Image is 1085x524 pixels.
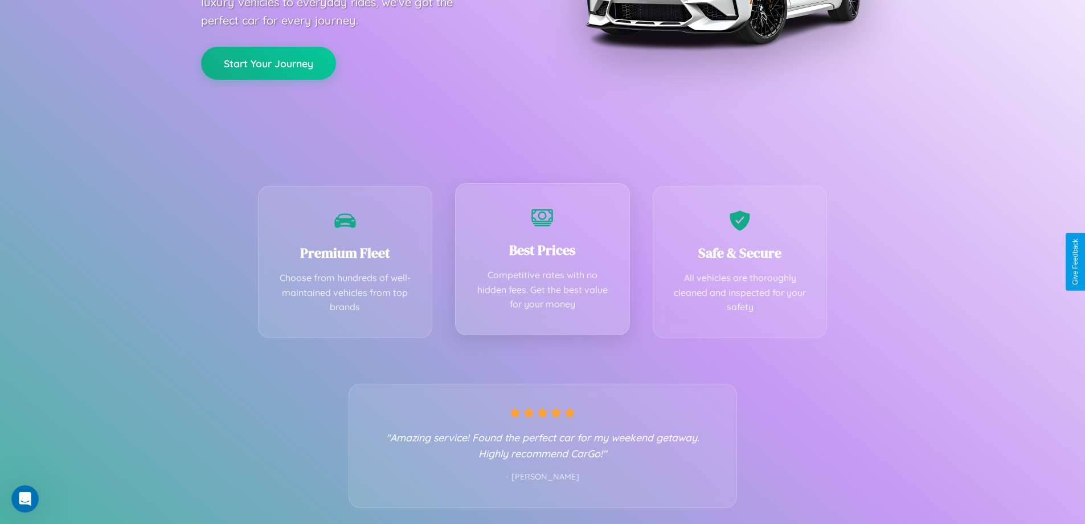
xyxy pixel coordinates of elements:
h3: Safe & Secure [670,243,810,262]
p: Choose from hundreds of well-maintained vehicles from top brands [276,271,415,315]
p: "Amazing service! Found the perfect car for my weekend getaway. Highly recommend CarGo!" [372,429,714,461]
iframe: Intercom live chat [11,485,39,513]
p: All vehicles are thoroughly cleaned and inspected for your safety [670,271,810,315]
div: Give Feedback [1071,239,1079,285]
h3: Best Prices [473,241,612,259]
p: Competitive rates with no hidden fees. Get the best value for your money [473,268,612,312]
p: - [PERSON_NAME] [372,470,714,485]
h3: Premium Fleet [276,243,415,262]
button: Start Your Journey [201,47,336,80]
